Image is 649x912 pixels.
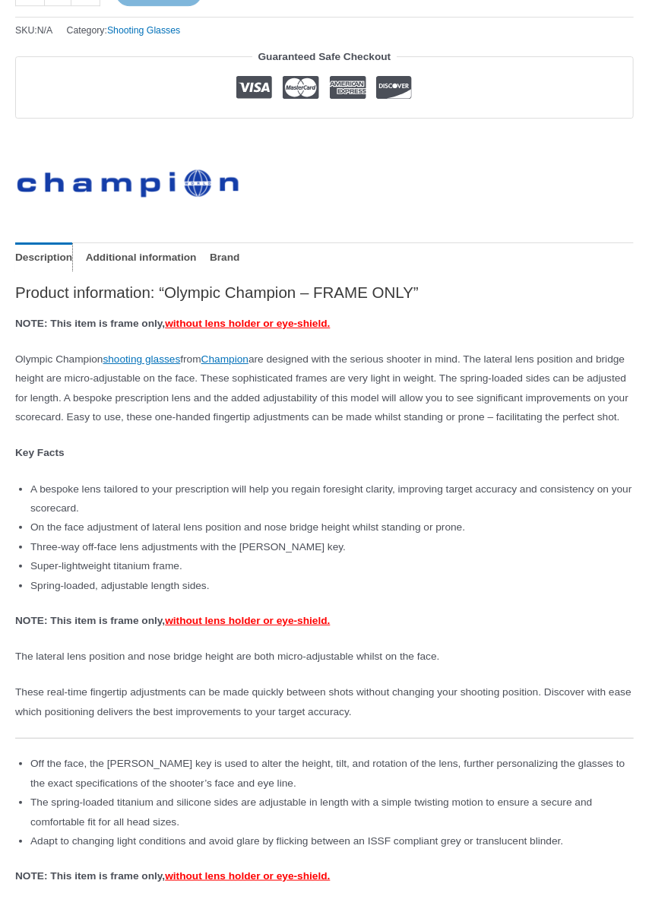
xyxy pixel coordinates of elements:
[103,353,181,365] a: shooting glasses
[165,318,330,329] span: without lens holder or eye-shield.
[67,22,181,40] span: Category:
[15,22,52,40] span: SKU:
[201,353,249,365] a: Champion
[15,870,331,882] strong: NOTE: This item is frame only,
[165,870,330,882] span: without lens holder or eye-shield.
[15,128,634,147] iframe: Customer reviews powered by Trustpilot
[30,518,634,537] li: On the face adjustment of lateral lens position and nose bridge height whilst standing or prone.
[30,480,634,518] li: A bespoke lens tailored to your prescription will help you regain foresight clarity, improving ta...
[30,754,634,793] li: Off the face, the [PERSON_NAME] key is used to alter the height, tilt, and rotation of the lens, ...
[15,283,634,303] h2: Product information: “Olympic Champion – FRAME ONLY”
[30,831,634,850] li: Adapt to changing light conditions and avoid glare by flicking between an ISSF compliant grey or ...
[30,793,634,831] li: The spring-loaded titanium and silicone sides are adjustable in length with a simple twisting mot...
[15,615,331,626] strong: NOTE: This item is frame only,
[107,25,180,36] a: Shooting Glasses
[15,682,634,721] p: These real-time fingertip adjustments can be made quickly between shots without changing your sho...
[30,576,634,595] li: Spring-loaded, adjustable length sides.
[210,242,240,272] a: Brand
[30,556,634,575] li: Super-lightweight titanium frame.
[86,242,197,272] a: Additional information
[15,242,72,272] a: Description
[252,47,397,66] legend: Guaranteed Safe Checkout
[37,25,53,36] span: N/A
[30,537,634,556] li: Three-way off-face lens adjustments with the [PERSON_NAME] key.
[165,615,330,626] span: without lens holder or eye-shield.
[15,318,331,329] strong: NOTE: This item is frame only,
[15,447,65,458] strong: Key Facts
[15,157,243,201] a: Champion
[15,647,634,666] p: The lateral lens position and nose bridge height are both micro-adjustable whilst on the face.
[15,350,634,427] p: Olympic Champion from are designed with the serious shooter in mind. The lateral lens position an...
